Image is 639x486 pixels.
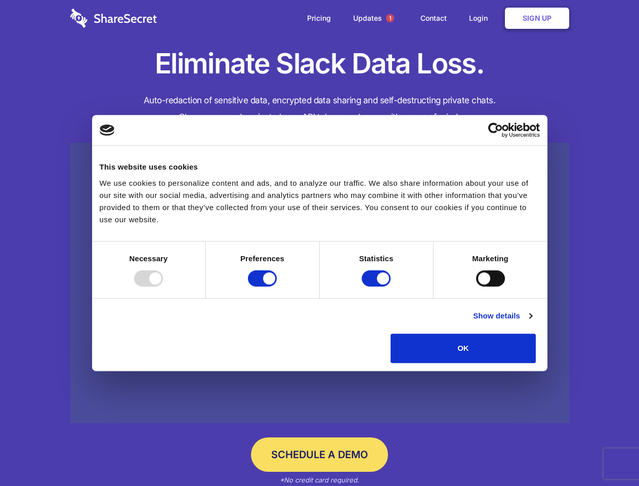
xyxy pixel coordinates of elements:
a: Schedule a Demo [251,437,388,472]
h4: Auto-redaction of sensitive data, encrypted data sharing and self-destructing private chats. Shar... [70,92,569,126]
a: Sign Up [505,8,569,29]
a: Login [459,3,503,34]
strong: Marketing [472,254,508,263]
img: logo-wordmark-white-trans-d4663122ce5f474addd5e946df7df03e33cb6a1c49d2221995e7729f52c070b2.svg [70,9,157,28]
span: 1 [386,14,394,22]
div: We use cookies to personalize content and ads, and to analyze our traffic. We also share informat... [100,177,540,226]
a: Contact [410,3,457,34]
em: *No credit card required. [280,476,359,484]
strong: Preferences [240,254,284,263]
div: This website uses cookies [100,161,540,173]
a: Wistia video thumbnail [70,143,569,424]
a: Usercentrics Cookiebot - opens in a new window [451,123,540,138]
strong: Necessary [130,254,168,263]
button: OK [391,334,536,363]
h1: Eliminate Slack Data Loss. [70,46,569,82]
strong: Statistics [359,254,394,263]
a: Pricing [297,3,341,34]
a: Show details [473,310,532,322]
img: logo [100,125,115,136]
